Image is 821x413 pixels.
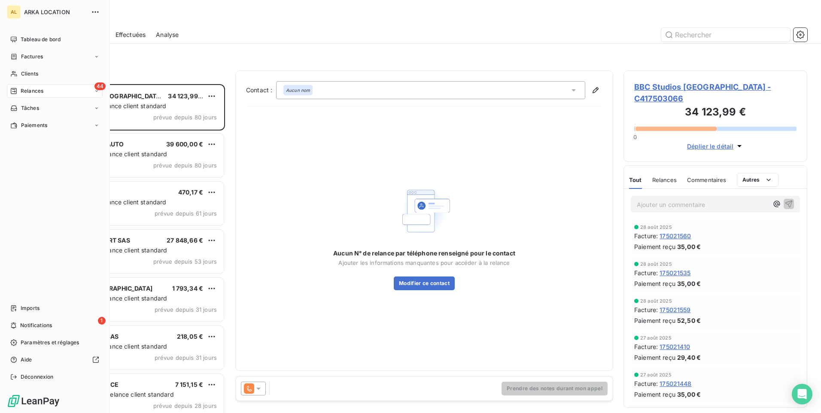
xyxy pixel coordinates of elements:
[156,30,179,39] span: Analyse
[61,92,162,100] span: BBC Studios [GEOGRAPHIC_DATA]
[629,176,642,183] span: Tout
[168,92,204,100] span: 34 123,99 €
[166,140,203,148] span: 39 600,00 €
[397,183,452,239] img: Empty state
[660,231,691,240] span: 175021560
[61,295,167,302] span: Caen plan de relance client standard
[640,298,672,304] span: 28 août 2025
[21,304,40,312] span: Imports
[652,176,677,183] span: Relances
[21,36,61,43] span: Tableau de bord
[634,390,675,399] span: Paiement reçu
[21,121,47,129] span: Paiements
[660,342,690,351] span: 175021410
[634,316,675,325] span: Paiement reçu
[660,379,691,388] span: 175021448
[246,86,276,94] label: Contact :
[153,114,217,121] span: prévue depuis 80 jours
[677,316,701,325] span: 52,50 €
[153,402,217,409] span: prévue depuis 28 jours
[634,379,658,388] span: Facture :
[172,285,204,292] span: 1 793,34 €
[21,87,43,95] span: Relances
[21,53,43,61] span: Factures
[640,261,672,267] span: 28 août 2025
[677,353,701,362] span: 29,40 €
[7,394,60,408] img: Logo LeanPay
[684,141,747,151] button: Déplier le détail
[20,322,52,329] span: Notifications
[660,305,690,314] span: 175021559
[98,317,106,325] span: 1
[286,87,310,93] em: Aucun nom
[21,339,79,346] span: Paramètres et réglages
[502,382,608,395] button: Prendre des notes durant mon appel
[24,9,86,15] span: ARKA LOCATION
[155,306,217,313] span: prévue depuis 31 jours
[640,225,672,230] span: 28 août 2025
[634,104,797,121] h3: 34 123,99 €
[153,162,217,169] span: prévue depuis 80 jours
[634,353,675,362] span: Paiement reçu
[7,5,21,19] div: AL
[21,373,54,381] span: Déconnexion
[634,305,658,314] span: Facture :
[634,268,658,277] span: Facture :
[175,381,204,388] span: 7 151,15 €
[177,333,203,340] span: 218,05 €
[155,354,217,361] span: prévue depuis 31 jours
[687,142,734,151] span: Déplier le détail
[61,198,167,206] span: Paris plan de relance client standard
[634,279,675,288] span: Paiement reçu
[634,342,658,351] span: Facture :
[153,258,217,265] span: prévue depuis 53 jours
[21,104,39,112] span: Tâches
[333,249,515,258] span: Aucun N° de relance par téléphone renseigné pour le contact
[677,242,701,251] span: 35,00 €
[687,176,727,183] span: Commentaires
[61,102,167,109] span: Paris plan de relance client standard
[61,246,167,254] span: Caen plan de relance client standard
[737,173,778,187] button: Autres
[661,28,790,42] input: Rechercher
[61,150,167,158] span: Caen plan de relance client standard
[167,237,203,244] span: 27 848,66 €
[634,81,797,104] span: BBC Studios [GEOGRAPHIC_DATA] - C417503066
[677,390,701,399] span: 35,00 €
[394,276,455,290] button: Modifier ce contact
[338,259,510,266] span: Ajouter les informations manquantes pour accéder à la relance
[116,30,146,39] span: Effectuées
[41,84,225,413] div: grid
[660,268,690,277] span: 175021535
[640,335,672,340] span: 27 août 2025
[178,188,203,196] span: 470,17 €
[640,372,672,377] span: 27 août 2025
[21,356,32,364] span: Aide
[21,70,38,78] span: Clients
[61,391,174,398] span: Cannes plan de relance client standard
[633,134,637,140] span: 0
[7,353,103,367] a: Aide
[61,343,167,350] span: Caen plan de relance client standard
[792,384,812,404] div: Open Intercom Messenger
[634,242,675,251] span: Paiement reçu
[677,279,701,288] span: 35,00 €
[634,231,658,240] span: Facture :
[155,210,217,217] span: prévue depuis 61 jours
[94,82,106,90] span: 44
